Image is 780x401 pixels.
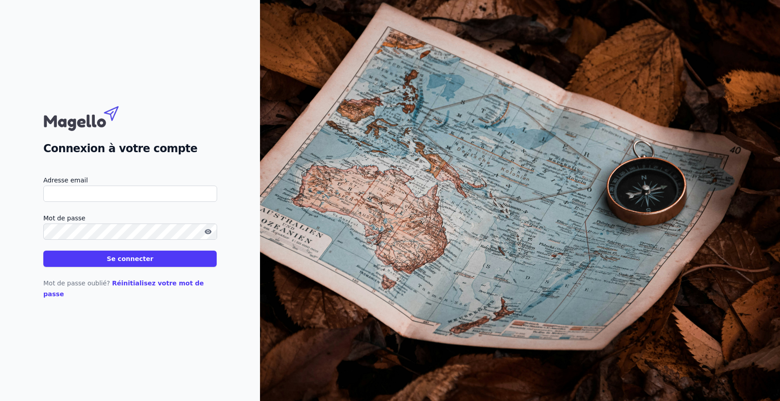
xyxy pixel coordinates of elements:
img: Magello [43,102,138,133]
label: Adresse email [43,175,217,186]
a: Réinitialisez votre mot de passe [43,280,204,298]
p: Mot de passe oublié? [43,278,217,299]
button: Se connecter [43,251,217,267]
h2: Connexion à votre compte [43,140,217,157]
label: Mot de passe [43,213,217,224]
